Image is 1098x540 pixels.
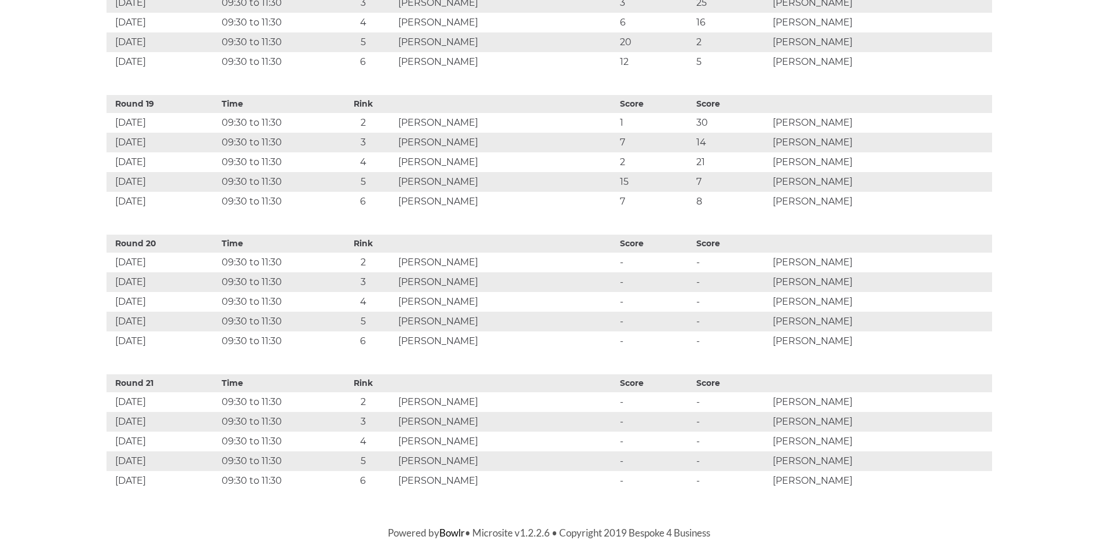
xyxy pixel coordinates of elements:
[388,527,710,539] span: Powered by • Microsite v1.2.2.6 • Copyright 2019 Bespoke 4 Business
[331,292,395,312] td: 4
[770,331,991,351] td: [PERSON_NAME]
[770,412,991,432] td: [PERSON_NAME]
[219,312,331,331] td: 09:30 to 11:30
[693,412,770,432] td: -
[331,451,395,471] td: 5
[693,331,770,351] td: -
[617,432,693,451] td: -
[107,412,219,432] td: [DATE]
[617,412,693,432] td: -
[617,32,693,52] td: 20
[693,133,770,152] td: 14
[617,95,693,113] th: Score
[770,152,991,172] td: [PERSON_NAME]
[395,133,617,152] td: [PERSON_NAME]
[770,292,991,312] td: [PERSON_NAME]
[331,113,395,133] td: 2
[331,392,395,412] td: 2
[395,471,617,491] td: [PERSON_NAME]
[219,272,331,292] td: 09:30 to 11:30
[219,95,331,113] th: Time
[331,253,395,272] td: 2
[219,374,331,392] th: Time
[693,95,770,113] th: Score
[693,292,770,312] td: -
[107,272,219,292] td: [DATE]
[617,253,693,272] td: -
[770,272,991,292] td: [PERSON_NAME]
[693,192,770,211] td: 8
[331,312,395,331] td: 5
[107,374,219,392] th: Round 21
[331,374,395,392] th: Rink
[331,52,395,72] td: 6
[617,192,693,211] td: 7
[770,392,991,412] td: [PERSON_NAME]
[107,471,219,491] td: [DATE]
[617,331,693,351] td: -
[617,13,693,32] td: 6
[219,172,331,192] td: 09:30 to 11:30
[219,133,331,152] td: 09:30 to 11:30
[331,32,395,52] td: 5
[693,471,770,491] td: -
[617,451,693,471] td: -
[331,412,395,432] td: 3
[219,52,331,72] td: 09:30 to 11:30
[107,133,219,152] td: [DATE]
[617,235,693,253] th: Score
[219,253,331,272] td: 09:30 to 11:30
[107,235,219,253] th: Round 20
[693,253,770,272] td: -
[439,527,465,539] a: Bowlr
[693,312,770,331] td: -
[770,432,991,451] td: [PERSON_NAME]
[331,95,395,113] th: Rink
[107,331,219,351] td: [DATE]
[693,272,770,292] td: -
[331,192,395,211] td: 6
[219,13,331,32] td: 09:30 to 11:30
[107,192,219,211] td: [DATE]
[770,471,991,491] td: [PERSON_NAME]
[395,451,617,471] td: [PERSON_NAME]
[395,113,617,133] td: [PERSON_NAME]
[107,312,219,331] td: [DATE]
[617,292,693,312] td: -
[219,471,331,491] td: 09:30 to 11:30
[331,272,395,292] td: 3
[107,52,219,72] td: [DATE]
[693,374,770,392] th: Score
[219,292,331,312] td: 09:30 to 11:30
[331,13,395,32] td: 4
[107,432,219,451] td: [DATE]
[395,152,617,172] td: [PERSON_NAME]
[331,235,395,253] th: Rink
[395,13,617,32] td: [PERSON_NAME]
[395,253,617,272] td: [PERSON_NAME]
[693,172,770,192] td: 7
[770,253,991,272] td: [PERSON_NAME]
[395,172,617,192] td: [PERSON_NAME]
[107,113,219,133] td: [DATE]
[693,32,770,52] td: 2
[107,95,219,113] th: Round 19
[693,113,770,133] td: 30
[617,374,693,392] th: Score
[693,392,770,412] td: -
[107,392,219,412] td: [DATE]
[770,113,991,133] td: [PERSON_NAME]
[331,152,395,172] td: 4
[617,113,693,133] td: 1
[219,451,331,471] td: 09:30 to 11:30
[395,312,617,331] td: [PERSON_NAME]
[693,52,770,72] td: 5
[219,432,331,451] td: 09:30 to 11:30
[617,133,693,152] td: 7
[331,432,395,451] td: 4
[693,13,770,32] td: 16
[219,235,331,253] th: Time
[617,312,693,331] td: -
[107,13,219,32] td: [DATE]
[693,235,770,253] th: Score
